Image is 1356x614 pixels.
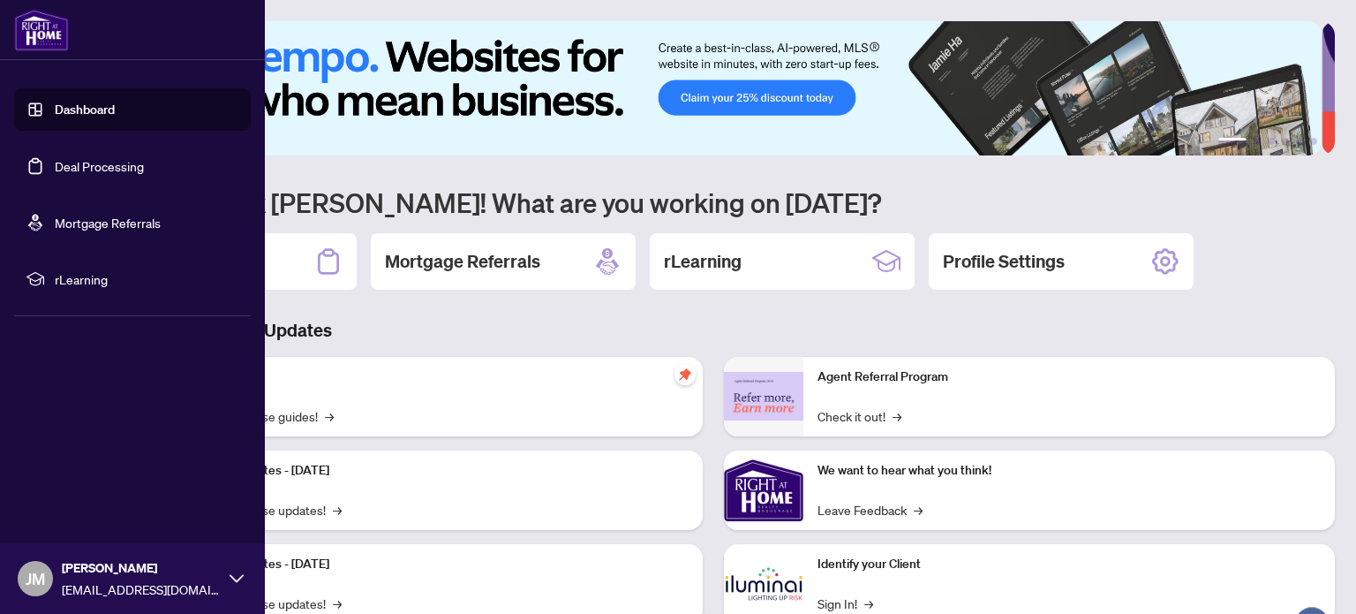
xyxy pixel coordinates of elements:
h2: Mortgage Referrals [385,249,540,274]
span: JM [26,566,45,591]
a: Deal Processing [55,158,144,174]
span: → [333,594,342,613]
p: Identify your Client [817,555,1321,574]
span: → [333,500,342,519]
a: Mortgage Referrals [55,215,161,231]
h2: Profile Settings [943,249,1065,274]
a: Sign In!→ [817,594,873,613]
span: → [893,406,901,426]
p: We want to hear what you think! [817,461,1321,481]
button: Open asap [1285,552,1338,605]
button: 6 [1310,138,1317,145]
h2: rLearning [664,249,742,274]
a: Check it out!→ [817,406,901,426]
span: [PERSON_NAME] [62,558,221,578]
p: Platform Updates - [DATE] [185,461,689,481]
img: We want to hear what you think! [724,451,803,530]
img: Agent Referral Program [724,372,803,421]
a: Leave Feedback→ [817,500,923,519]
span: pushpin [674,364,696,385]
span: → [325,406,334,426]
button: 2 [1254,138,1261,145]
span: → [864,594,873,613]
span: rLearning [55,269,238,289]
img: Slide 0 [92,21,1322,155]
h3: Brokerage & Industry Updates [92,318,1335,343]
button: 4 [1282,138,1289,145]
h1: Welcome back [PERSON_NAME]! What are you working on [DATE]? [92,186,1335,219]
p: Self-Help [185,368,689,387]
span: → [914,500,923,519]
p: Agent Referral Program [817,368,1321,387]
img: logo [14,9,69,51]
button: 1 [1218,138,1247,145]
p: Platform Updates - [DATE] [185,555,689,574]
button: 5 [1296,138,1303,145]
span: [EMAIL_ADDRESS][DOMAIN_NAME] [62,580,221,599]
button: 3 [1268,138,1275,145]
a: Dashboard [55,102,115,117]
